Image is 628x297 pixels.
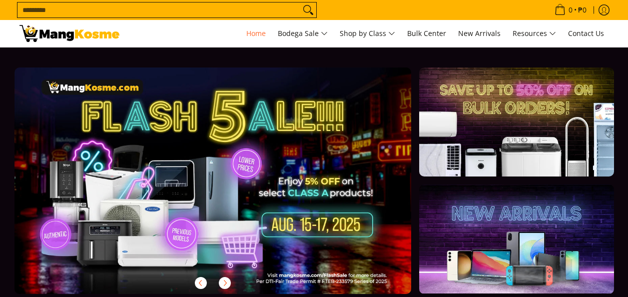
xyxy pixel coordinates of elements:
[458,28,501,38] span: New Arrivals
[552,4,590,15] span: •
[568,28,604,38] span: Contact Us
[190,272,212,294] button: Previous
[563,20,609,47] a: Contact Us
[340,27,395,40] span: Shop by Class
[513,27,556,40] span: Resources
[577,6,588,13] span: ₱0
[335,20,400,47] a: Shop by Class
[567,6,574,13] span: 0
[407,28,446,38] span: Bulk Center
[508,20,561,47] a: Resources
[19,25,119,42] img: Mang Kosme: Your Home Appliances Warehouse Sale Partner!
[241,20,271,47] a: Home
[402,20,451,47] a: Bulk Center
[129,20,609,47] nav: Main Menu
[273,20,333,47] a: Bodega Sale
[214,272,236,294] button: Next
[246,28,266,38] span: Home
[453,20,506,47] a: New Arrivals
[300,2,316,17] button: Search
[278,27,328,40] span: Bodega Sale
